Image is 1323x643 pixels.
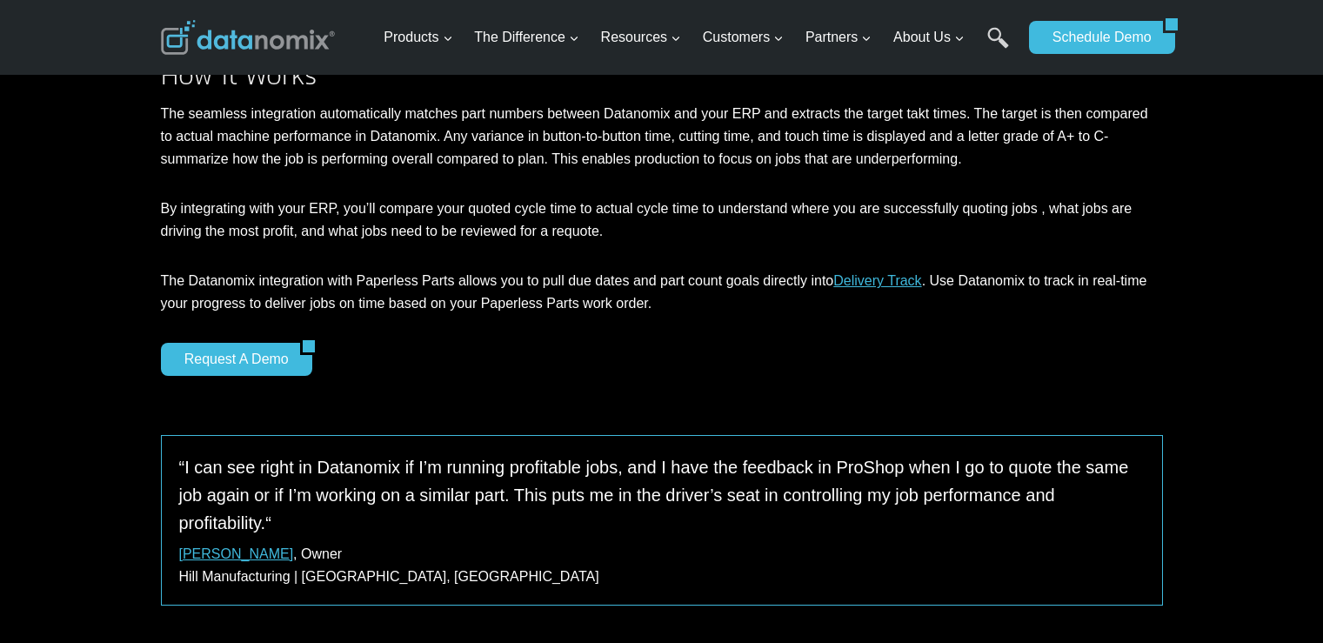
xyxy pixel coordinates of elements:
[384,26,452,49] span: Products
[161,103,1163,170] p: The seamless integration automatically matches part numbers between Datanomix and your ERP and ex...
[161,270,1163,314] p: The Datanomix integration with Paperless Parts allows you to pull due dates and part count goals ...
[1029,21,1163,54] a: Schedule Demo
[377,10,1020,66] nav: Primary Navigation
[161,61,1163,89] h2: How it Works
[161,198,1163,242] p: By integrating with your ERP, you’ll compare your quoted cycle time to actual cycle time to under...
[179,453,1145,537] p: I can see right in Datanomix if I’m running profitable jobs, and I have the feedback in ProShop w...
[391,215,458,231] span: State/Region
[237,388,293,400] a: Privacy Policy
[987,27,1009,66] a: Search
[161,343,300,376] a: Request a Demo
[601,26,681,49] span: Resources
[195,388,221,400] a: Terms
[161,20,335,55] img: Datanomix
[833,273,921,288] a: Delivery Track
[391,1,447,17] span: Last Name
[391,72,470,88] span: Phone number
[893,26,965,49] span: About Us
[805,26,872,49] span: Partners
[703,26,784,49] span: Customers
[474,26,579,49] span: The Difference
[179,458,185,477] span: “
